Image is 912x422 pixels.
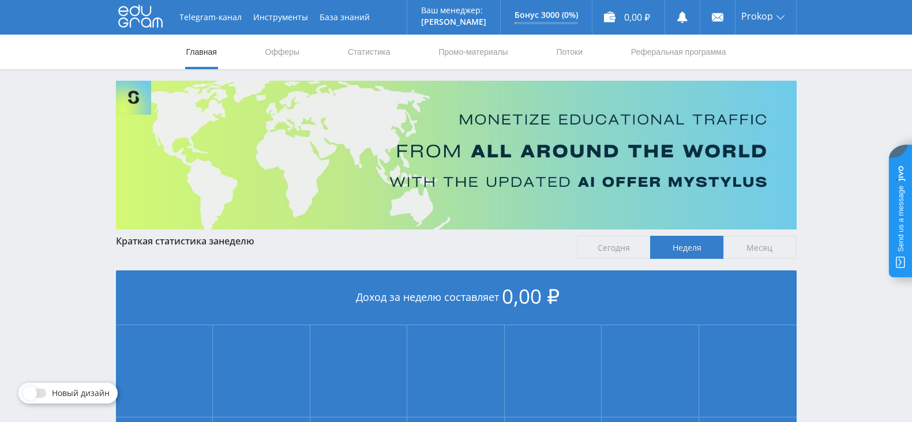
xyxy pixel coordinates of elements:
[116,236,566,246] div: Краткая статистика за
[52,389,110,398] span: Новый дизайн
[502,282,560,310] span: 0,00 ₽
[741,12,773,21] span: Prokop
[185,35,218,69] a: Главная
[219,235,254,247] span: неделю
[577,236,650,259] span: Сегодня
[421,17,486,27] p: [PERSON_NAME]
[116,270,797,325] div: Доход за неделю составляет
[630,35,727,69] a: Реферальная программа
[264,35,301,69] a: Офферы
[650,236,723,259] span: Неделя
[723,236,797,259] span: Месяц
[116,81,797,229] img: Banner
[421,6,486,15] p: Ваш менеджер:
[515,10,578,20] p: Бонус 3000 (0%)
[555,35,584,69] a: Потоки
[347,35,392,69] a: Статистика
[437,35,509,69] a: Промо-материалы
